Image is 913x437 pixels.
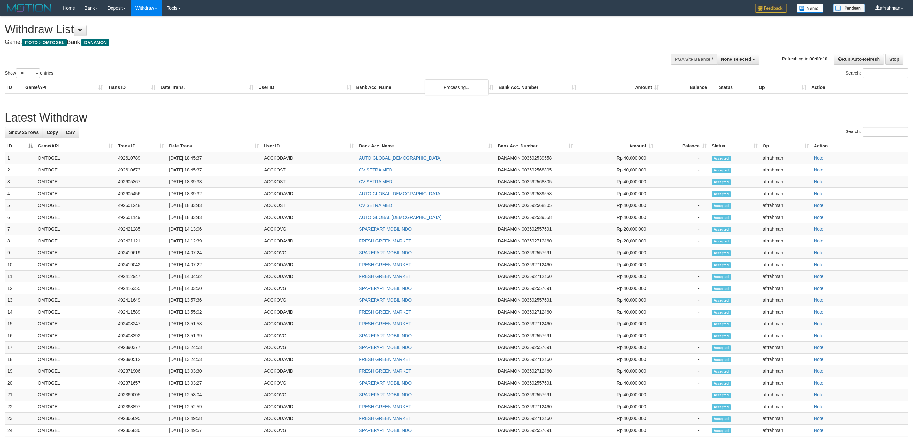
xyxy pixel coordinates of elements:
[261,330,356,342] td: ACCKOVG
[166,294,261,306] td: [DATE] 13:57:36
[35,354,115,365] td: OMTOGEL
[35,330,115,342] td: OMTOGEL
[814,203,824,208] a: Note
[576,200,656,211] td: Rp 40,000,000
[5,200,35,211] td: 5
[425,79,489,95] div: Processing...
[166,200,261,211] td: [DATE] 18:33:43
[5,271,35,282] td: 11
[656,294,709,306] td: -
[712,298,731,303] span: Accepted
[760,271,811,282] td: afrrahman
[814,428,824,433] a: Note
[5,39,602,45] h4: Game: Bank:
[522,298,552,303] span: Copy 003692557691 to clipboard
[359,179,392,184] a: CV SETRA MED
[359,226,412,232] a: SPAREPART MOBILINDO
[760,306,811,318] td: afrrahman
[5,365,35,377] td: 19
[760,235,811,247] td: afrrahman
[522,321,552,326] span: Copy 003692712460 to clipboard
[814,404,824,409] a: Note
[522,215,552,220] span: Copy 003692539558 to clipboard
[35,176,115,188] td: OMTOGEL
[498,167,521,172] span: DANAMON
[709,140,760,152] th: Status: activate to sort column ascending
[576,176,656,188] td: Rp 40,000,000
[261,271,356,282] td: ACCKODAVID
[863,127,908,137] input: Search:
[814,357,824,362] a: Note
[35,282,115,294] td: OMTOGEL
[522,179,552,184] span: Copy 003692568805 to clipboard
[656,330,709,342] td: -
[105,82,158,93] th: Trans ID
[760,354,811,365] td: afrrahman
[354,82,496,93] th: Bank Acc. Name
[115,330,166,342] td: 492408392
[359,309,411,314] a: FRESH GREEN MARKET
[359,167,392,172] a: CV SETRA MED
[5,164,35,176] td: 2
[359,333,412,338] a: SPAREPART MOBILINDO
[261,164,356,176] td: ACCKOST
[261,342,356,354] td: ACCKOVG
[814,369,824,374] a: Note
[782,56,827,61] span: Refreshing in:
[656,235,709,247] td: -
[498,345,521,350] span: DANAMON
[35,211,115,223] td: OMTOGEL
[885,54,903,65] a: Stop
[35,223,115,235] td: OMTOGEL
[5,23,602,36] h1: Withdraw List
[5,282,35,294] td: 12
[760,247,811,259] td: afrrahman
[498,179,521,184] span: DANAMON
[166,140,261,152] th: Date Trans.: activate to sort column ascending
[261,200,356,211] td: ACCKOST
[115,318,166,330] td: 492408247
[522,167,552,172] span: Copy 003692568805 to clipboard
[797,4,824,13] img: Button%20Memo.svg
[814,155,824,161] a: Note
[498,262,521,267] span: DANAMON
[498,357,521,362] span: DANAMON
[809,82,908,93] th: Action
[712,156,731,161] span: Accepted
[5,3,53,13] img: MOTION_logo.png
[814,298,824,303] a: Note
[5,235,35,247] td: 8
[814,286,824,291] a: Note
[498,155,521,161] span: DANAMON
[656,152,709,164] td: -
[814,309,824,314] a: Note
[261,152,356,164] td: ACCKODAVID
[261,247,356,259] td: ACCKOVG
[498,333,521,338] span: DANAMON
[717,54,759,65] button: None selected
[359,286,412,291] a: SPAREPART MOBILINDO
[656,282,709,294] td: -
[22,39,67,46] span: ITOTO > OMTOGEL
[35,306,115,318] td: OMTOGEL
[712,227,731,232] span: Accepted
[498,226,521,232] span: DANAMON
[576,330,656,342] td: Rp 40,000,000
[656,306,709,318] td: -
[35,259,115,271] td: OMTOGEL
[359,274,411,279] a: FRESH GREEN MARKET
[833,4,865,12] img: panduan.png
[712,215,731,220] span: Accepted
[359,345,412,350] a: SPAREPART MOBILINDO
[656,211,709,223] td: -
[115,247,166,259] td: 492419619
[671,54,717,65] div: PGA Site Balance /
[576,140,656,152] th: Amount: activate to sort column ascending
[23,82,105,93] th: Game/API
[846,127,908,137] label: Search:
[576,318,656,330] td: Rp 40,000,000
[498,215,521,220] span: DANAMON
[5,111,908,124] h1: Latest Withdraw
[256,82,354,93] th: User ID
[359,357,411,362] a: FRESH GREEN MARKET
